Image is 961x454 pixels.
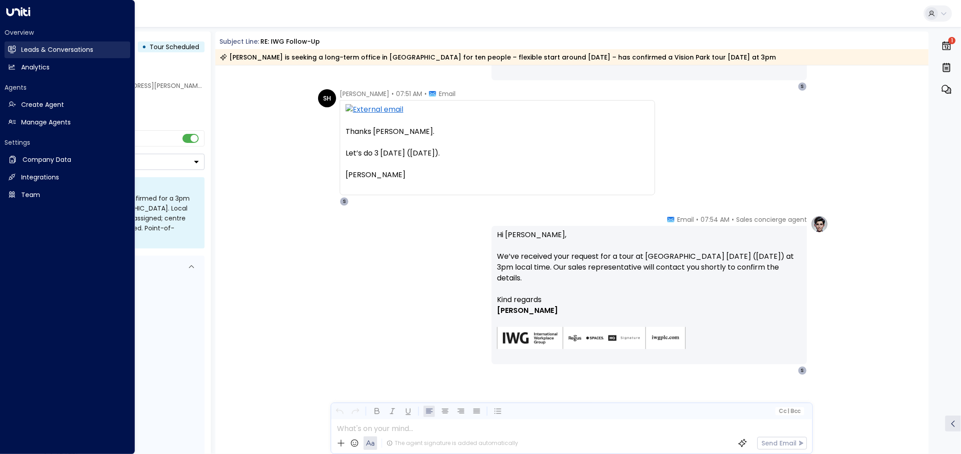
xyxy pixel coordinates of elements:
[732,215,734,224] span: •
[497,305,558,316] span: [PERSON_NAME]
[5,169,130,186] a: Integrations
[340,197,349,206] div: S
[142,39,147,55] div: •
[21,45,93,55] h2: Leads & Conversations
[775,407,804,416] button: Cc|Bcc
[497,294,802,361] div: Signature
[318,89,336,107] div: SH
[5,28,130,37] h2: Overview
[260,37,320,46] div: RE: IWG Follow-up
[424,89,427,98] span: •
[5,151,130,168] a: Company Data
[5,41,130,58] a: Leads & Conversations
[696,215,698,224] span: •
[346,104,649,115] img: External email
[334,406,345,417] button: Undo
[350,406,361,417] button: Redo
[497,294,542,305] span: Kind regards
[677,215,694,224] span: Email
[5,187,130,203] a: Team
[340,89,389,98] span: [PERSON_NAME]
[392,89,394,98] span: •
[439,89,455,98] span: Email
[52,81,255,90] span: [PERSON_NAME][EMAIL_ADDRESS][PERSON_NAME][DOMAIN_NAME]
[5,83,130,92] h2: Agents
[21,100,64,110] h2: Create Agent
[21,190,40,200] h2: Team
[736,215,807,224] span: Sales concierge agent
[701,215,729,224] span: 07:54 AM
[5,96,130,113] a: Create Agent
[346,170,649,180] p: [PERSON_NAME]
[21,173,59,182] h2: Integrations
[387,439,518,447] div: The agent signature is added automatically
[396,89,422,98] span: 07:51 AM
[21,118,71,127] h2: Manage Agents
[220,37,260,46] span: Subject Line:
[811,215,829,233] img: profile-logo.png
[150,42,200,51] span: Tour Scheduled
[346,126,649,137] p: Thanks [PERSON_NAME].
[21,63,50,72] h2: Analytics
[497,229,802,294] p: Hi [PERSON_NAME], We’ve received your request for a tour at [GEOGRAPHIC_DATA] [DATE] ([DATE]) at ...
[5,59,130,76] a: Analytics
[948,37,956,44] span: 1
[5,138,130,147] h2: Settings
[779,408,801,414] span: Cc Bcc
[5,114,130,131] a: Manage Agents
[939,36,954,56] button: 1
[788,408,789,414] span: |
[23,155,71,165] h2: Company Data
[346,148,649,159] p: Let’s do 3 [DATE] ([DATE]).
[798,366,807,375] div: S
[497,327,686,350] img: AIorK4zU2Kz5WUNqa9ifSKC9jFH1hjwenjvh85X70KBOPduETvkeZu4OqG8oPuqbwvp3xfXcMQJCRtwYb-SG
[798,82,807,91] div: S
[220,53,776,62] div: [PERSON_NAME] is seeking a long-term office in [GEOGRAPHIC_DATA] for ten people – flexible start ...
